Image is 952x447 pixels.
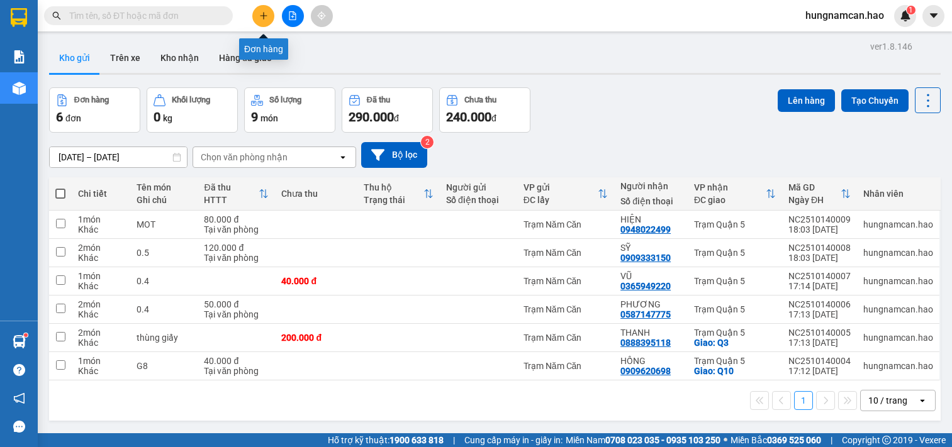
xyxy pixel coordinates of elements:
[137,219,191,229] div: MOT
[204,366,269,376] div: Tại văn phòng
[788,299,851,309] div: NC2510140006
[524,361,608,371] div: Trạm Năm Căn
[788,338,851,348] div: 17:13 [DATE]
[620,338,671,348] div: 0888395118
[694,276,776,286] div: Trạm Quận 5
[50,147,187,167] input: Select a date range.
[100,43,150,73] button: Trên xe
[56,109,63,124] span: 6
[491,113,496,123] span: đ
[204,356,269,366] div: 40.000 đ
[147,87,238,133] button: Khối lượng0kg
[841,89,909,112] button: Tạo Chuyến
[566,433,720,447] span: Miền Nam
[620,366,671,376] div: 0909620698
[204,182,259,192] div: Đã thu
[620,243,681,253] div: SỸ
[49,43,100,73] button: Kho gửi
[620,309,671,319] div: 0587147775
[788,281,851,291] div: 17:14 [DATE]
[349,109,394,124] span: 290.000
[907,6,916,14] sup: 1
[251,109,258,124] span: 9
[620,224,671,235] div: 0948022499
[338,152,348,162] svg: open
[788,356,851,366] div: NC2510140004
[357,177,440,211] th: Toggle SortBy
[620,271,681,281] div: VŨ
[694,328,776,338] div: Trạm Quận 5
[605,435,720,445] strong: 0708 023 035 - 0935 103 250
[364,182,423,192] div: Thu hộ
[78,271,124,281] div: 1 món
[69,9,218,23] input: Tìm tên, số ĐT hoặc mã đơn
[137,195,191,205] div: Ghi chú
[922,5,944,27] button: caret-down
[863,304,933,314] div: hungnamcan.hao
[154,109,160,124] span: 0
[863,361,933,371] div: hungnamcan.hao
[524,333,608,343] div: Trạm Năm Căn
[361,142,427,168] button: Bộ lọc
[694,338,776,348] div: Giao: Q3
[694,182,766,192] div: VP nhận
[694,248,776,258] div: Trạm Quận 5
[453,433,455,447] span: |
[795,8,894,23] span: hungnamcan.hao
[731,433,821,447] span: Miền Bắc
[620,181,681,191] div: Người nhận
[288,11,297,20] span: file-add
[204,214,269,224] div: 80.000 đ
[909,6,913,14] span: 1
[788,271,851,281] div: NC2510140007
[282,5,304,27] button: file-add
[52,11,61,20] span: search
[137,304,191,314] div: 0.4
[11,8,27,27] img: logo-vxr
[870,40,912,53] div: ver 1.8.146
[13,50,26,63] img: solution-icon
[163,113,172,123] span: kg
[788,195,841,205] div: Ngày ĐH
[863,333,933,343] div: hungnamcan.hao
[260,113,278,123] span: món
[928,10,939,21] span: caret-down
[204,195,259,205] div: HTTT
[524,304,608,314] div: Trạm Năm Căn
[788,182,841,192] div: Mã GD
[13,335,26,348] img: warehouse-icon
[524,182,598,192] div: VP gửi
[137,182,191,192] div: Tên món
[524,219,608,229] div: Trạm Năm Căn
[367,96,390,104] div: Đã thu
[788,366,851,376] div: 17:12 [DATE]
[439,87,530,133] button: Chưa thu240.000đ
[724,438,727,443] span: ⚪️
[694,304,776,314] div: Trạm Quận 5
[198,177,275,211] th: Toggle SortBy
[137,276,191,286] div: 0.4
[13,392,25,404] span: notification
[863,276,933,286] div: hungnamcan.hao
[204,253,269,263] div: Tại văn phòng
[394,113,399,123] span: đ
[782,177,857,211] th: Toggle SortBy
[863,189,933,199] div: Nhân viên
[78,281,124,291] div: Khác
[863,219,933,229] div: hungnamcan.hao
[694,366,776,376] div: Giao: Q10
[78,356,124,366] div: 1 món
[65,113,81,123] span: đơn
[78,224,124,235] div: Khác
[620,196,681,206] div: Số điện thoại
[688,177,782,211] th: Toggle SortBy
[620,299,681,309] div: PHƯƠNG
[78,366,124,376] div: Khác
[778,89,835,112] button: Lên hàng
[917,395,927,406] svg: open
[524,195,598,205] div: ĐC lấy
[788,253,851,263] div: 18:03 [DATE]
[464,433,563,447] span: Cung cấp máy in - giấy in:
[620,253,671,263] div: 0909333150
[620,328,681,338] div: THANH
